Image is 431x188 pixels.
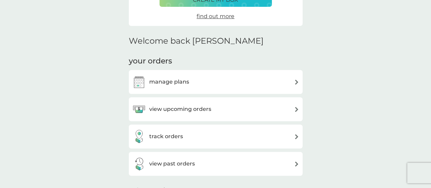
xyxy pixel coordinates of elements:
[294,134,299,139] img: arrow right
[294,79,299,85] img: arrow right
[149,132,183,141] h3: track orders
[149,77,189,86] h3: manage plans
[197,12,234,21] a: find out more
[149,159,195,168] h3: view past orders
[149,105,211,114] h3: view upcoming orders
[197,13,234,19] span: find out more
[129,36,264,46] h2: Welcome back [PERSON_NAME]
[294,161,299,167] img: arrow right
[294,107,299,112] img: arrow right
[129,56,172,67] h3: your orders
